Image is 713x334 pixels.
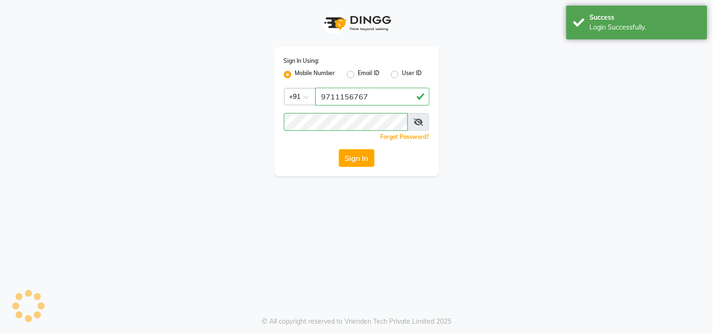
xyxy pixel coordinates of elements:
img: logo1.svg [319,9,394,37]
input: Username [284,113,408,131]
label: User ID [402,69,422,80]
input: Username [315,88,430,106]
div: Login Successfully. [590,23,700,32]
div: Success [590,13,700,23]
button: Sign In [339,149,375,167]
label: Email ID [358,69,380,80]
label: Mobile Number [295,69,336,80]
label: Sign In Using: [284,57,320,65]
a: Forgot Password? [381,133,430,140]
